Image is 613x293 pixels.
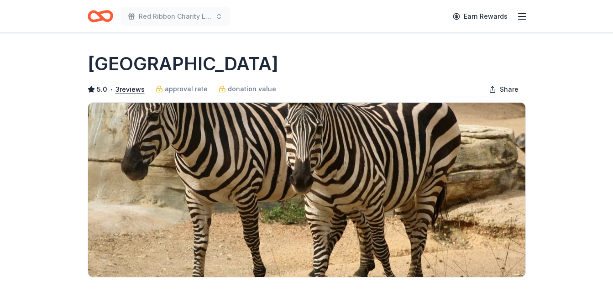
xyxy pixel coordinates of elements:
span: • [110,86,113,93]
span: approval rate [165,84,208,94]
button: Red Ribbon Charity Luncheon [121,7,230,26]
a: donation value [219,84,276,94]
span: Share [500,84,519,95]
span: 5.0 [97,84,107,95]
button: 3reviews [115,84,145,95]
button: Share [482,80,526,99]
a: approval rate [156,84,208,94]
a: Earn Rewards [447,8,513,25]
a: Home [88,5,113,27]
h1: [GEOGRAPHIC_DATA] [88,51,278,77]
span: donation value [228,84,276,94]
img: Image for San Antonio Zoo [88,103,525,277]
span: Red Ribbon Charity Luncheon [139,11,212,22]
